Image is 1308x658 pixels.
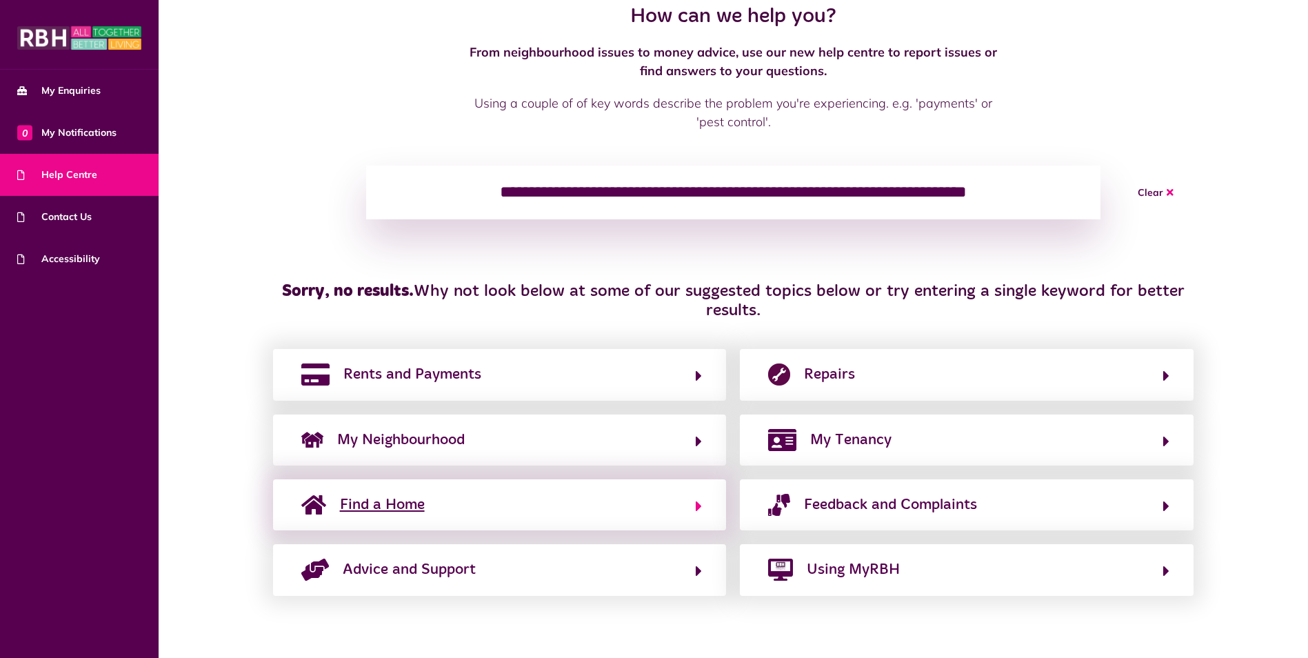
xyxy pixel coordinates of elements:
button: Feedback and Complaints [764,493,1169,517]
span: Repairs [804,363,855,386]
span: Using MyRBH [807,559,900,581]
button: Find a Home [297,493,703,517]
span: Feedback and Complaints [804,494,977,516]
h2: How can we help you? [460,4,1007,29]
strong: From neighbourhood issues to money advice, use our new help centre to report issues or find answe... [470,44,997,79]
button: My Tenancy [764,428,1169,452]
strong: Sorry, no results. [282,283,414,299]
span: My Neighbourhood [337,429,465,451]
button: Repairs [764,363,1169,386]
img: rents-payments.png [301,363,330,386]
button: Advice and Support [297,558,703,581]
img: report-repair.png [768,363,790,386]
span: Find a Home [340,494,425,516]
span: My Enquiries [17,83,101,98]
button: My Neighbourhood [297,428,703,452]
img: home-solid.svg [301,494,326,516]
span: My Tenancy [810,429,892,451]
span: Help Centre [17,168,97,182]
img: complaints.png [768,494,790,516]
img: advice-support-1.png [301,559,329,581]
button: Clear [1121,166,1190,219]
button: Rents and Payments [297,363,703,386]
span: Contact Us [17,210,92,224]
h3: Why not look below at some of our suggested topics below or try entering a single keyword for bet... [273,281,1194,322]
img: MyRBH [17,24,141,52]
span: My Notifications [17,126,117,140]
button: Using MyRBH [764,558,1169,581]
img: my-tenancy.png [768,429,796,451]
span: 0 [17,125,32,140]
img: neighborhood.png [301,429,323,451]
span: Advice and Support [343,559,476,581]
span: Accessibility [17,252,100,266]
span: Rents and Payments [343,363,481,386]
img: desktop-solid.png [768,559,793,581]
p: Using a couple of of key words describe the problem you're experiencing. e.g. 'payments' or 'pest... [460,94,1007,131]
